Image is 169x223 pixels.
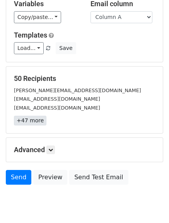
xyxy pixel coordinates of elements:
a: Templates [14,31,47,39]
h5: 50 Recipients [14,74,155,83]
a: +47 more [14,116,46,125]
button: Save [56,42,76,54]
small: [PERSON_NAME][EMAIL_ADDRESS][DOMAIN_NAME] [14,87,141,93]
iframe: Chat Widget [130,186,169,223]
a: Send Test Email [69,170,128,185]
a: Send [6,170,31,185]
a: Copy/paste... [14,11,61,23]
small: [EMAIL_ADDRESS][DOMAIN_NAME] [14,105,100,111]
a: Preview [33,170,67,185]
h5: Advanced [14,146,155,154]
a: Load... [14,42,44,54]
small: [EMAIL_ADDRESS][DOMAIN_NAME] [14,96,100,102]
